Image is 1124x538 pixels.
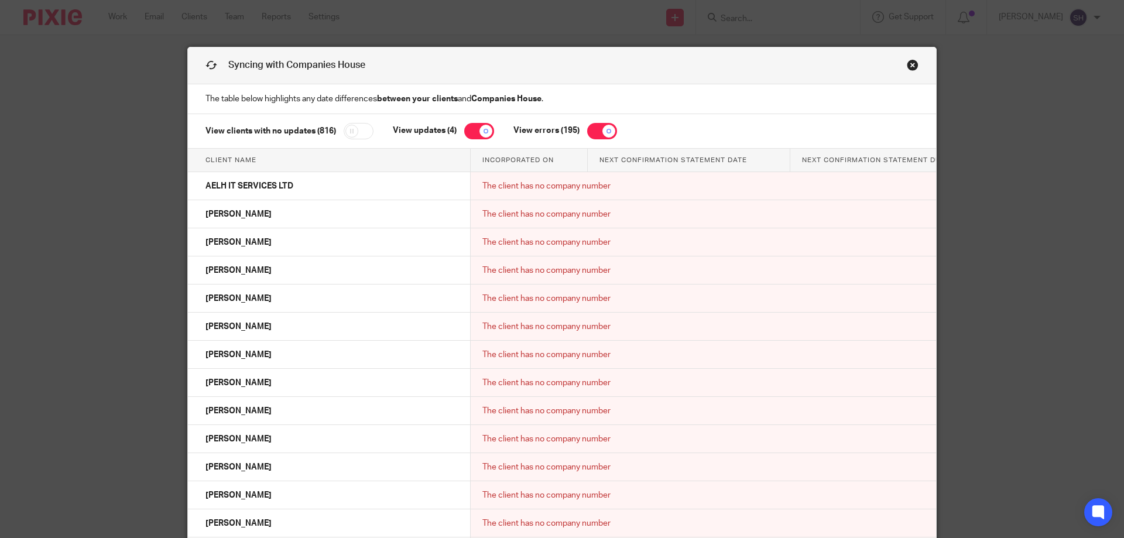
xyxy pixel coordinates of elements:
th: Incorporated on [471,149,588,172]
strong: between your clients [377,95,458,103]
td: [PERSON_NAME] [188,509,471,537]
td: [PERSON_NAME] [188,200,471,228]
td: [PERSON_NAME] [188,481,471,509]
label: View updates (4) [375,126,457,135]
td: [PERSON_NAME] [188,285,471,313]
p: The table below highlights any date differences and . [188,84,936,114]
label: View clients with no updates (816) [205,126,336,135]
td: [PERSON_NAME] [188,369,471,397]
td: [PERSON_NAME] [188,341,471,369]
td: [PERSON_NAME] [188,425,471,453]
td: [PERSON_NAME] [188,453,471,481]
td: [PERSON_NAME] [188,397,471,425]
td: [PERSON_NAME] [188,256,471,285]
label: View errors (195) [496,126,580,135]
span: Syncing with Companies House [228,60,365,70]
td: [PERSON_NAME] [188,228,471,256]
td: AELH IT SERVICES LTD [188,172,471,200]
a: Close this dialog window [907,59,919,75]
th: Client name [188,149,471,172]
th: Next confirmation statement date [588,149,790,172]
strong: Companies House [471,95,542,103]
td: [PERSON_NAME] [188,313,471,341]
th: Next confirmation statement due by [790,149,992,172]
